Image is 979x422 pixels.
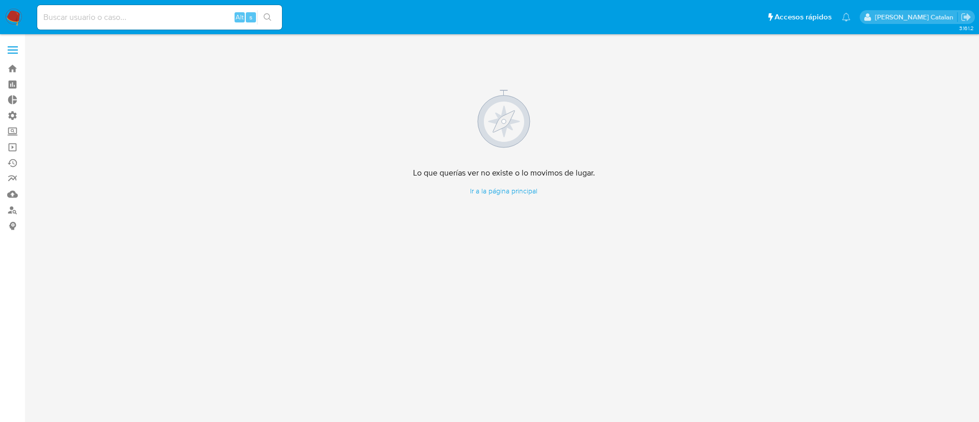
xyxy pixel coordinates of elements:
span: s [249,12,252,22]
span: Alt [236,12,244,22]
h4: Lo que querías ver no existe o lo movimos de lugar. [413,168,595,178]
a: Salir [961,12,971,22]
input: Buscar usuario o caso... [37,11,282,24]
a: Ir a la página principal [413,186,595,196]
button: search-icon [257,10,278,24]
p: rociodaniela.benavidescatalan@mercadolibre.cl [875,12,957,22]
a: Notificaciones [842,13,851,21]
span: Accesos rápidos [775,12,832,22]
